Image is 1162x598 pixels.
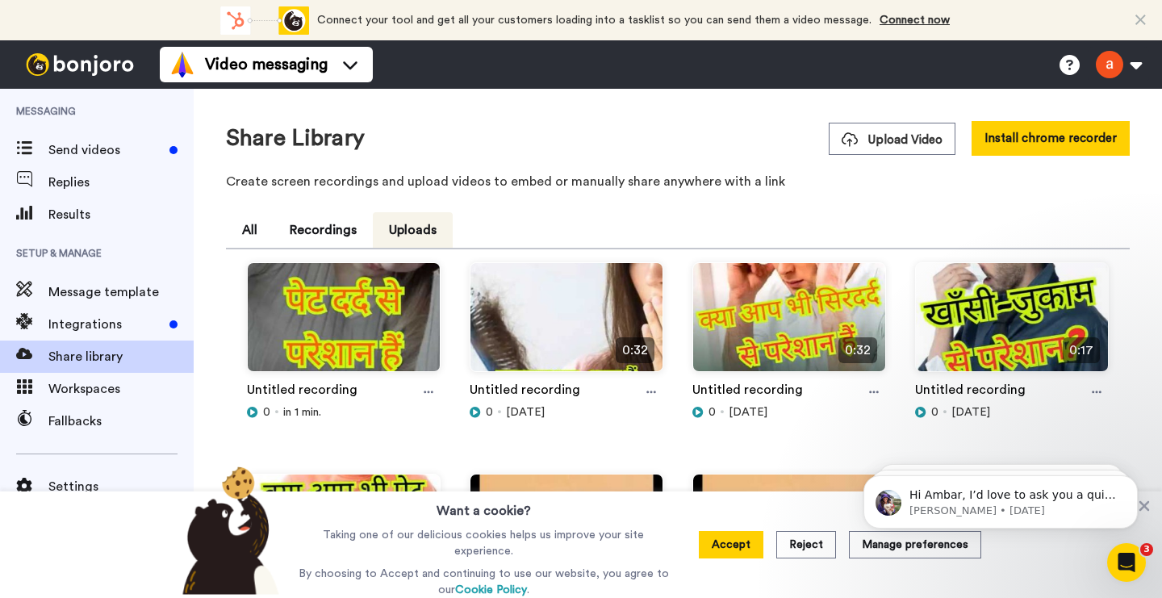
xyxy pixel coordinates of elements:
span: 0 [263,404,270,420]
a: Connect now [880,15,950,26]
img: 069a8b00-e2cb-48b6-914c-c66276d425f1_thumbnail_source_1723609164.jpg [693,475,885,596]
span: 0 [931,404,938,420]
span: Fallbacks [48,412,194,431]
div: in 1 min. [247,404,441,420]
a: Untitled recording [915,380,1026,404]
span: 3 [1140,543,1153,556]
span: Integrations [48,315,163,334]
img: bear-with-cookie.png [168,466,287,595]
span: Workspaces [48,379,194,399]
button: Upload Video [829,123,955,155]
img: vm-color.svg [169,52,195,77]
span: 0:32 [616,337,654,363]
img: 571dac46-c909-4cc4-93f3-753a4d8015e1_thumbnail_source_1758513059.jpg [470,263,663,385]
span: 0 [708,404,716,420]
span: Upload Video [842,132,943,148]
p: Taking one of our delicious cookies helps us improve your site experience. [295,527,673,559]
img: 7d98a61c-d96e-4227-aa3c-cd8b713adde5_thumbnail_source_1758254774.jpg [248,475,440,596]
div: [DATE] [470,404,663,420]
h3: Want a cookie? [437,491,531,521]
button: Accept [699,531,763,558]
img: 42ef86c0-c988-4d57-a343-9ba30cb1fb8c_thumbnail_source_1758427212.jpg [693,263,885,385]
button: Reject [776,531,836,558]
a: Untitled recording [247,380,357,404]
span: 0 [486,404,493,420]
span: Share library [48,347,194,366]
div: animation [220,6,309,35]
h1: Share Library [226,126,365,151]
p: By choosing to Accept and continuing to use our website, you agree to our . [295,566,673,598]
img: bj-logo-header-white.svg [19,53,140,76]
span: Connect your tool and get all your customers loading into a tasklist so you can send them a video... [317,15,871,26]
span: Replies [48,173,194,192]
div: [DATE] [915,404,1109,420]
span: Settings [48,477,194,496]
div: [DATE] [692,404,886,420]
a: Untitled recording [470,380,580,404]
a: Untitled recording [692,380,803,404]
iframe: Intercom notifications message [839,441,1162,554]
img: 6d2ee48b-37b5-459f-a9d6-b64dfec6cc66_thumbnail_source_1723609199.jpg [470,475,663,596]
img: 6a7a85ac-08e3-4b6a-894f-89868523d306_thumbnail_source_1758600112.jpg [248,263,440,385]
span: Video messaging [205,53,328,76]
span: Message template [48,282,194,302]
button: Recordings [274,212,373,248]
button: Install chrome recorder [972,121,1130,156]
a: Cookie Policy [455,584,527,596]
p: Create screen recordings and upload videos to embed or manually share anywhere with a link [226,172,1130,191]
span: Results [48,205,194,224]
iframe: Intercom live chat [1107,543,1146,582]
span: 0:17 [1063,337,1100,363]
button: Uploads [373,212,453,248]
button: All [226,212,274,248]
span: Send videos [48,140,163,160]
span: 0:32 [838,337,877,363]
img: fac6a5d1-2fbd-4d27-afbb-63757cdb5522_thumbnail_source_1758339860.jpg [916,263,1108,385]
